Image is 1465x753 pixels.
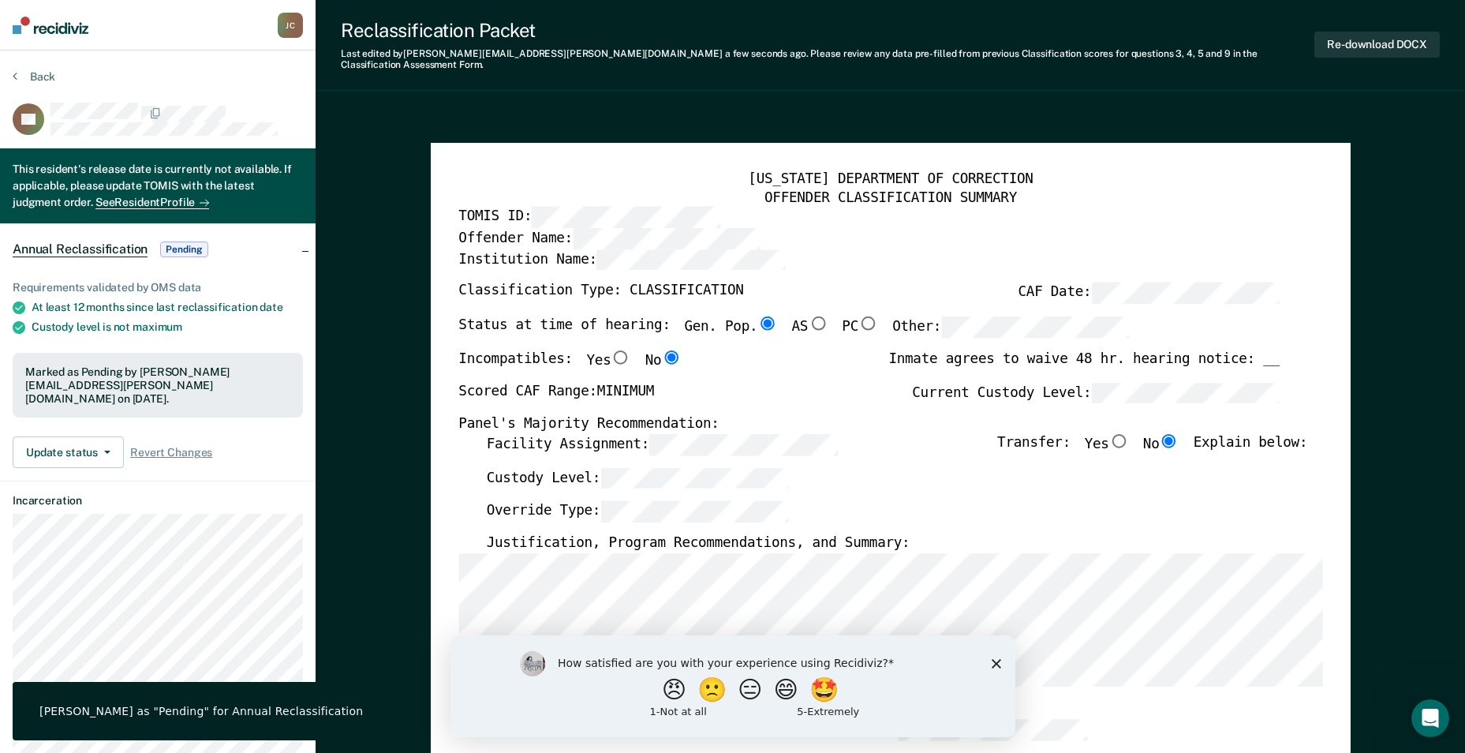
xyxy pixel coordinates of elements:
div: Last edited by [PERSON_NAME][EMAIL_ADDRESS][PERSON_NAME][DOMAIN_NAME] . Please review any data pr... [341,48,1314,71]
input: Custody Level: [600,467,788,489]
button: JC [278,13,303,38]
button: Re-download DOCX [1314,32,1440,58]
div: Panel's Majority Recommendation: [458,415,1280,433]
label: Gen. Pop. [684,317,777,338]
label: Yes [586,350,630,369]
div: J C [278,13,303,38]
label: AS [791,317,828,338]
iframe: Intercom live chat [1411,699,1449,737]
span: date [260,301,282,313]
iframe: Survey by Kim from Recidiviz [450,635,1015,737]
a: SeeResidentProfile [95,196,209,209]
dt: Incarceration [13,494,303,508]
input: Gen. Pop. [757,317,778,331]
label: Custody Level: [486,467,788,489]
input: TOMIS ID: [532,207,719,228]
button: Back [13,69,55,84]
div: Inmate agrees to waive 48 hr. hearing notice: __ [888,350,1279,382]
div: Status at time of hearing: [458,317,1129,350]
input: Yes [611,350,631,364]
span: Annual Reclassification [13,242,148,257]
div: Incompatibles: [458,350,682,382]
div: OFFENDER CLASSIFICATION SUMMARY [458,189,1322,207]
label: Yes [1084,433,1128,455]
input: Current Custody Level: [1091,382,1279,403]
div: Transfer: Explain below: [997,433,1307,467]
button: Update status [13,436,124,468]
div: Reclassification Packet [341,19,1314,42]
div: Requirements validated by OMS data [13,281,303,294]
img: Recidiviz [13,17,88,34]
input: CAF Date: [1091,283,1279,304]
label: Institution Name: [458,249,785,271]
input: No [1159,433,1179,448]
span: Pending [160,242,207,257]
label: Yes [684,719,728,740]
input: No [661,350,682,364]
div: Emergency contact updated: [458,719,1087,753]
label: PC [842,317,878,338]
label: Facility Assignment: [486,433,837,455]
label: No [645,350,681,369]
label: Current Custody Level: [912,382,1280,403]
label: TOMIS ID: [458,207,719,228]
div: [PERSON_NAME] as "Pending" for Annual Reclassification [39,704,363,718]
label: No [1143,433,1179,455]
span: a few seconds ago [725,48,806,59]
input: Institution Name: [597,249,785,271]
input: AS [808,317,828,331]
label: Offender Name: [458,228,761,249]
div: At least 12 months since last reclassification [32,301,303,314]
label: CAF Date: [1018,283,1279,304]
input: Facility Assignment: [649,433,837,455]
label: Scored CAF Range: MINIMUM [458,382,654,403]
label: Other: [892,317,1129,338]
div: Custody level is not [32,320,303,334]
span: Revert Changes [130,446,212,459]
input: Date Updated: [899,719,1086,740]
span: maximum [133,320,182,333]
label: Override Type: [486,501,788,523]
label: Classification Type: CLASSIFICATION [458,283,743,304]
div: [US_STATE] DEPARTMENT OF CORRECTION [458,170,1322,189]
input: Offender Name: [573,228,761,249]
input: Yes [1108,433,1129,448]
label: Date Updated: [793,719,1087,740]
input: PC [858,317,879,331]
input: Other: [941,317,1129,338]
label: No [742,719,779,740]
input: Override Type: [600,501,788,523]
div: Marked as Pending by [PERSON_NAME][EMAIL_ADDRESS][PERSON_NAME][DOMAIN_NAME] on [DATE]. [25,365,290,405]
label: Justification, Program Recommendations, and Summary: [486,534,910,553]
